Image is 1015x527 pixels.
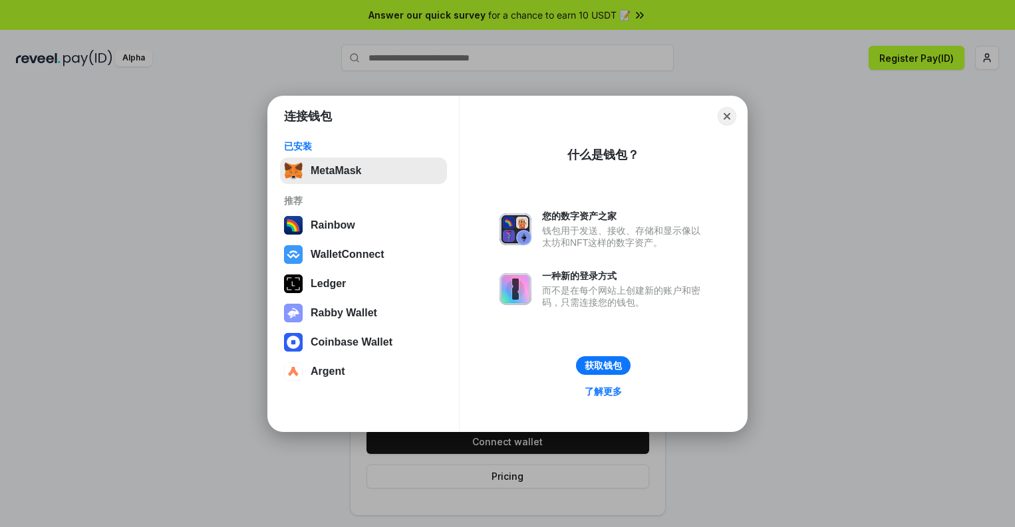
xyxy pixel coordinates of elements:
div: 您的数字资产之家 [542,210,707,222]
div: Rainbow [311,219,355,231]
button: Coinbase Wallet [280,329,447,356]
h1: 连接钱包 [284,108,332,124]
div: Argent [311,366,345,377]
div: 钱包用于发送、接收、存储和显示像以太坊和NFT这样的数字资产。 [542,225,707,249]
img: svg+xml,%3Csvg%20xmlns%3D%22http%3A%2F%2Fwww.w3.org%2F2000%2Fsvg%22%20fill%3D%22none%22%20viewBox... [500,213,531,245]
button: 获取钱包 [576,356,631,375]
img: svg+xml,%3Csvg%20width%3D%2228%22%20height%3D%2228%22%20viewBox%3D%220%200%2028%2028%22%20fill%3D... [284,362,303,381]
div: 推荐 [284,195,443,207]
div: Coinbase Wallet [311,336,392,348]
img: svg+xml,%3Csvg%20width%3D%22120%22%20height%3D%22120%22%20viewBox%3D%220%200%20120%20120%22%20fil... [284,216,303,235]
img: svg+xml,%3Csvg%20xmlns%3D%22http%3A%2F%2Fwww.w3.org%2F2000%2Fsvg%22%20width%3D%2228%22%20height%3... [284,274,303,293]
img: svg+xml,%3Csvg%20width%3D%2228%22%20height%3D%2228%22%20viewBox%3D%220%200%2028%2028%22%20fill%3D... [284,333,303,352]
div: 而不是在每个网站上创建新的账户和密码，只需连接您的钱包。 [542,284,707,308]
img: svg+xml,%3Csvg%20width%3D%2228%22%20height%3D%2228%22%20viewBox%3D%220%200%2028%2028%22%20fill%3D... [284,245,303,264]
button: Argent [280,358,447,385]
img: svg+xml,%3Csvg%20xmlns%3D%22http%3A%2F%2Fwww.w3.org%2F2000%2Fsvg%22%20fill%3D%22none%22%20viewBox... [284,304,303,322]
div: 一种新的登录方式 [542,270,707,282]
div: 已安装 [284,140,443,152]
button: Rabby Wallet [280,300,447,326]
img: svg+xml,%3Csvg%20xmlns%3D%22http%3A%2F%2Fwww.w3.org%2F2000%2Fsvg%22%20fill%3D%22none%22%20viewBox... [500,273,531,305]
button: WalletConnect [280,241,447,268]
button: Close [718,107,736,126]
div: MetaMask [311,165,361,177]
div: Rabby Wallet [311,307,377,319]
div: 获取钱包 [585,360,622,371]
button: MetaMask [280,158,447,184]
div: Ledger [311,278,346,290]
button: Rainbow [280,212,447,239]
div: 什么是钱包？ [567,147,639,163]
div: WalletConnect [311,249,384,261]
a: 了解更多 [577,383,630,400]
div: 了解更多 [585,385,622,397]
button: Ledger [280,270,447,297]
img: svg+xml,%3Csvg%20fill%3D%22none%22%20height%3D%2233%22%20viewBox%3D%220%200%2035%2033%22%20width%... [284,161,303,180]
